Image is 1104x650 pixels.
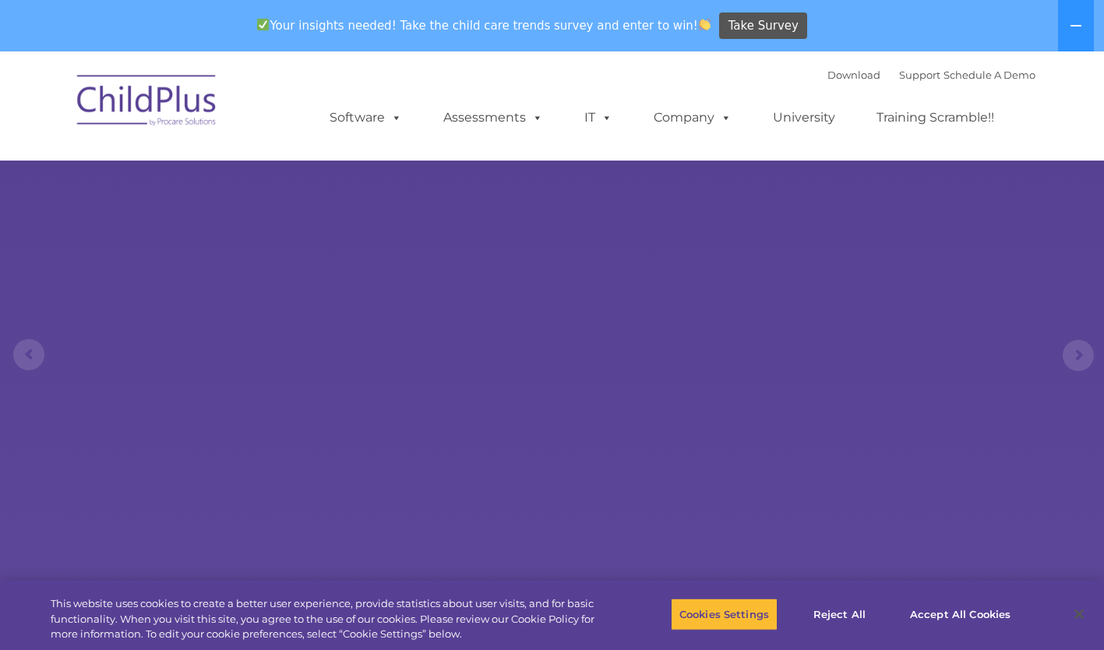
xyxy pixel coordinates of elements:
button: Close [1062,597,1096,631]
font: | [827,69,1035,81]
a: Company [638,102,747,133]
a: IT [569,102,628,133]
img: ✅ [257,19,269,30]
a: Support [899,69,940,81]
button: Accept All Cookies [901,598,1019,631]
div: This website uses cookies to create a better user experience, provide statistics about user visit... [51,596,607,642]
img: 👏 [699,19,711,30]
a: University [757,102,851,133]
a: Training Scramble!! [861,102,1010,133]
img: ChildPlus by Procare Solutions [69,64,225,142]
button: Cookies Settings [671,598,778,631]
a: Schedule A Demo [944,69,1035,81]
span: Take Survey [728,12,799,40]
a: Software [314,102,418,133]
a: Assessments [428,102,559,133]
a: Download [827,69,880,81]
a: Take Survey [719,12,807,40]
span: Last name [217,103,264,115]
span: Phone number [217,167,283,178]
span: Your insights needed! Take the child care trends survey and enter to win! [251,10,718,41]
button: Reject All [791,598,888,631]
